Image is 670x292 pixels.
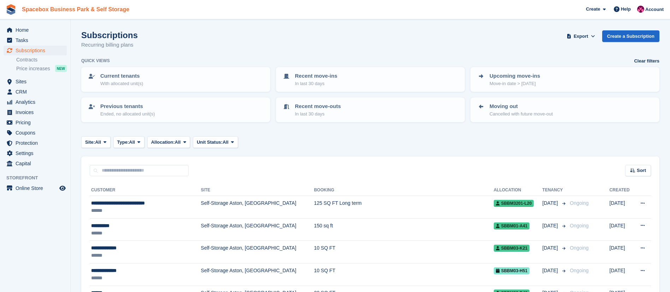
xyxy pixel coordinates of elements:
span: Sites [16,77,58,87]
span: Ongoing [570,223,589,228]
span: [DATE] [542,199,559,207]
p: Recent move-ins [295,72,337,80]
td: [DATE] [610,218,634,241]
p: Ended, no allocated unit(s) [100,111,155,118]
span: CRM [16,87,58,97]
a: menu [4,118,67,127]
h6: Quick views [81,58,110,64]
span: Tasks [16,35,58,45]
p: With allocated unit(s) [100,80,143,87]
a: Recent move-outs In last 30 days [277,98,464,121]
p: In last 30 days [295,80,337,87]
p: Recurring billing plans [81,41,138,49]
button: Export [565,30,597,42]
span: Ongoing [570,200,589,206]
a: menu [4,183,67,193]
td: [DATE] [610,196,634,219]
span: [DATE] [542,244,559,252]
a: Upcoming move-ins Move-in date > [DATE] [471,68,659,91]
span: [DATE] [542,267,559,274]
th: Customer [90,185,201,196]
span: SBBM01-A41 [494,222,530,230]
span: SBBM03-K21 [494,245,530,252]
a: Spacebox Business Park & Self Storage [19,4,132,15]
a: menu [4,128,67,138]
span: Site: [85,139,95,146]
span: [DATE] [542,222,559,230]
h1: Subscriptions [81,30,138,40]
span: Home [16,25,58,35]
span: Pricing [16,118,58,127]
span: Price increases [16,65,50,72]
td: [DATE] [610,241,634,263]
td: 125 SQ FT Long term [314,196,494,219]
button: Type: All [113,136,144,148]
a: menu [4,35,67,45]
a: Moving out Cancelled with future move-out [471,98,659,121]
a: Contracts [16,56,67,63]
span: Allocation: [151,139,175,146]
p: Move-in date > [DATE] [490,80,540,87]
p: Current tenants [100,72,143,80]
a: menu [4,77,67,87]
p: Recent move-outs [295,102,341,111]
span: All [129,139,135,146]
a: menu [4,97,67,107]
span: Account [645,6,664,13]
td: Self-Storage Aston, [GEOGRAPHIC_DATA] [201,241,314,263]
a: menu [4,46,67,55]
p: Cancelled with future move-out [490,111,553,118]
a: Recent move-ins In last 30 days [277,68,464,91]
th: Allocation [494,185,542,196]
p: Moving out [490,102,553,111]
span: SBBM3201-L20 [494,200,534,207]
p: Previous tenants [100,102,155,111]
td: Self-Storage Aston, [GEOGRAPHIC_DATA] [201,263,314,286]
a: Clear filters [634,58,659,65]
button: Unit Status: All [193,136,238,148]
span: SBBM03-H51 [494,267,530,274]
img: stora-icon-8386f47178a22dfd0bd8f6a31ec36ba5ce8667c1dd55bd0f319d3a0aa187defe.svg [6,4,16,15]
span: Create [586,6,600,13]
span: Analytics [16,97,58,107]
span: All [95,139,101,146]
span: Type: [117,139,129,146]
span: Settings [16,148,58,158]
button: Allocation: All [147,136,190,148]
span: All [223,139,229,146]
span: Coupons [16,128,58,138]
td: 10 SQ FT [314,263,494,286]
span: Subscriptions [16,46,58,55]
span: Storefront [6,174,70,181]
td: 10 SQ FT [314,241,494,263]
td: [DATE] [610,263,634,286]
a: Preview store [58,184,67,192]
a: menu [4,25,67,35]
a: Price increases NEW [16,65,67,72]
span: Capital [16,159,58,168]
p: In last 30 days [295,111,341,118]
span: Export [574,33,588,40]
span: Protection [16,138,58,148]
td: 150 sq ft [314,218,494,241]
th: Created [610,185,634,196]
span: Invoices [16,107,58,117]
a: menu [4,138,67,148]
td: Self-Storage Aston, [GEOGRAPHIC_DATA] [201,218,314,241]
span: Sort [637,167,646,174]
a: Previous tenants Ended, no allocated unit(s) [82,98,269,121]
div: NEW [55,65,67,72]
td: Self-Storage Aston, [GEOGRAPHIC_DATA] [201,196,314,219]
img: Avishka Chauhan [637,6,644,13]
p: Upcoming move-ins [490,72,540,80]
th: Site [201,185,314,196]
a: menu [4,148,67,158]
span: Ongoing [570,245,589,251]
th: Tenancy [542,185,567,196]
span: Ongoing [570,268,589,273]
span: Unit Status: [197,139,223,146]
a: menu [4,159,67,168]
th: Booking [314,185,494,196]
span: Online Store [16,183,58,193]
a: Current tenants With allocated unit(s) [82,68,269,91]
